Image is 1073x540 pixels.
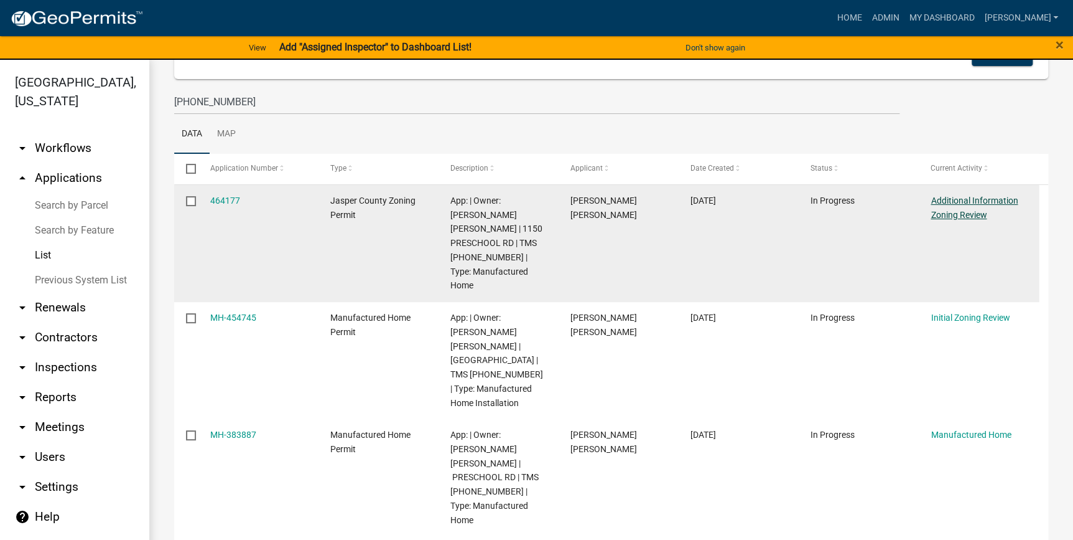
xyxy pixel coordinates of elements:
span: Jesus Avila Aguilar [570,430,637,454]
span: Status [811,164,832,173]
span: 03/03/2025 [690,430,716,440]
i: arrow_drop_down [15,450,30,465]
span: Jasper County Zoning Permit [330,196,416,220]
datatable-header-cell: Applicant [559,154,679,184]
a: [PERSON_NAME] [979,6,1063,30]
datatable-header-cell: Application Number [198,154,318,184]
a: Additional Information Zoning Review [931,196,1018,220]
a: Data [174,115,210,154]
span: In Progress [811,196,855,206]
span: 08/14/2025 [690,196,716,206]
span: Jesus Avila Aguilar [570,313,637,337]
button: Close [1056,37,1064,52]
span: App: | Owner: AGUILAR JESUS AVILA | 1150 PRESCHOOL RD | TMS 046-00-05-140 | Type: Manufactured Home [450,196,542,291]
i: arrow_drop_down [15,360,30,375]
datatable-header-cell: Status [799,154,919,184]
i: arrow_drop_up [15,171,30,186]
a: Manufactured Home [931,430,1011,440]
span: In Progress [811,430,855,440]
span: × [1056,36,1064,54]
span: App: | Owner: AGUILAR JESUS AVILA | 1150 PRESCHOOL RD | TMS 046-00-05-140 | Type: Manufactured Ho... [450,313,543,408]
i: arrow_drop_down [15,420,30,435]
datatable-header-cell: Date Created [679,154,799,184]
i: arrow_drop_down [15,390,30,405]
span: 07/24/2025 [690,313,716,323]
span: Current Activity [931,164,982,173]
strong: Add "Assigned Inspector" to Dashboard List! [279,41,471,53]
a: MH-454745 [210,313,256,323]
input: Search for applications [174,89,899,115]
a: Initial Zoning Review [931,313,1010,323]
button: Columns [972,44,1033,66]
i: arrow_drop_down [15,141,30,156]
span: Application Number [210,164,278,173]
a: Admin [866,6,904,30]
a: View [244,37,271,58]
span: Manufactured Home Permit [330,313,411,337]
span: Jesus Avila Aguilar [570,196,637,220]
a: My Dashboard [904,6,979,30]
i: arrow_drop_down [15,300,30,315]
span: Applicant [570,164,603,173]
i: arrow_drop_down [15,330,30,345]
span: Date Created [690,164,734,173]
span: App: | Owner: AGUILAR JESUS AVILA | PRESCHOOL RD | TMS 046-00-05-140 | Type: Manufactured Home [450,430,539,525]
datatable-header-cell: Current Activity [919,154,1039,184]
datatable-header-cell: Type [318,154,438,184]
span: Manufactured Home Permit [330,430,411,454]
span: Type [330,164,346,173]
datatable-header-cell: Select [174,154,198,184]
span: Description [450,164,488,173]
button: Don't show again [680,37,750,58]
a: MH-383887 [210,430,256,440]
a: + Filter [189,44,243,66]
a: Map [210,115,243,154]
i: arrow_drop_down [15,480,30,495]
i: help [15,509,30,524]
datatable-header-cell: Description [439,154,559,184]
span: In Progress [811,313,855,323]
a: 464177 [210,196,240,206]
a: Home [832,6,866,30]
